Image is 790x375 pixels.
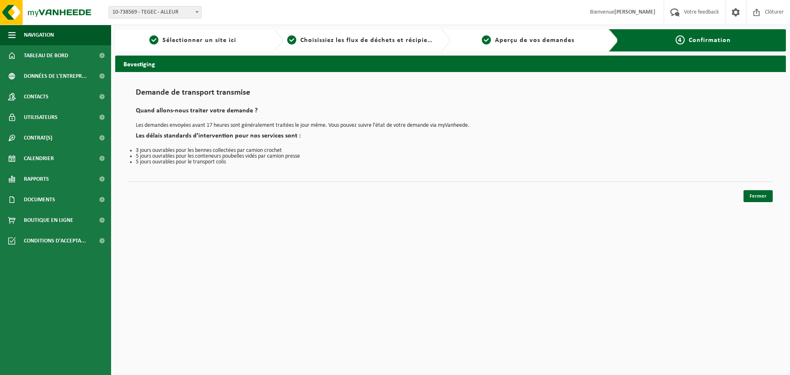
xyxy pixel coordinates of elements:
span: Données de l'entrepr... [24,66,87,86]
li: 5 jours ouvrables pour les conteneurs poubelles vidés par camion presse [136,154,765,159]
h2: Les délais standards d’intervention pour nos services sont : [136,133,765,144]
h2: Bevestiging [115,56,786,72]
span: 10-738569 - TEGEC - ALLEUR [109,6,202,19]
span: Navigation [24,25,54,45]
span: 3 [482,35,491,44]
span: Choisissiez les flux de déchets et récipients [300,37,437,44]
span: 2 [287,35,296,44]
a: 2Choisissiez les flux de déchets et récipients [287,35,434,45]
li: 5 jours ouvrables pour le transport colis [136,159,765,165]
span: Aperçu de vos demandes [495,37,574,44]
span: Conditions d'accepta... [24,231,86,251]
span: Sélectionner un site ici [163,37,236,44]
span: Boutique en ligne [24,210,73,231]
p: Les demandes envoyées avant 17 heures sont généralement traitées le jour même. Vous pouvez suivre... [136,123,765,128]
span: Documents [24,189,55,210]
span: Contrat(s) [24,128,52,148]
span: 1 [149,35,158,44]
strong: [PERSON_NAME] [614,9,655,15]
span: 4 [676,35,685,44]
a: 1Sélectionner un site ici [119,35,267,45]
span: Utilisateurs [24,107,58,128]
span: Confirmation [689,37,731,44]
h2: Quand allons-nous traiter votre demande ? [136,107,765,119]
h1: Demande de transport transmise [136,89,765,101]
span: Contacts [24,86,49,107]
span: Rapports [24,169,49,189]
li: 3 jours ouvrables pour les bennes collectées par camion crochet [136,148,765,154]
a: Fermer [744,190,773,202]
span: Tableau de bord [24,45,68,66]
span: 10-738569 - TEGEC - ALLEUR [109,7,201,18]
a: 3Aperçu de vos demandes [455,35,602,45]
span: Calendrier [24,148,54,169]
